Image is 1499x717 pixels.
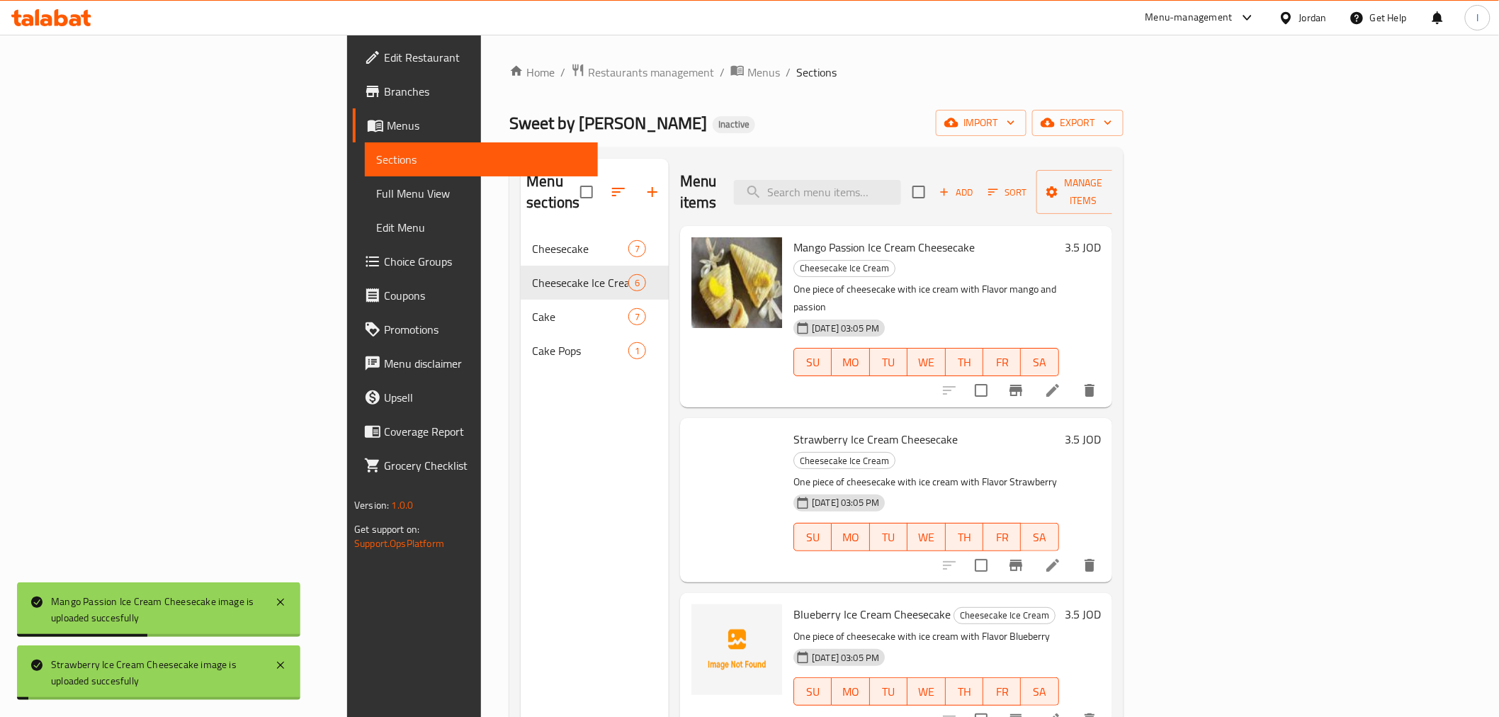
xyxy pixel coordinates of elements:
[954,607,1055,623] span: Cheesecake Ice Cream
[354,534,444,553] a: Support.OpsPlatform
[1048,174,1120,210] span: Manage items
[794,260,895,276] span: Cheesecake Ice Cream
[954,607,1056,624] div: Cheesecake Ice Cream
[979,181,1036,203] span: Sort items
[913,527,939,548] span: WE
[1065,429,1101,449] h6: 3.5 JOD
[796,64,837,81] span: Sections
[793,473,1059,491] p: One piece of cheesecake with ice cream with Flavor Strawberry
[376,185,586,202] span: Full Menu View
[983,348,1021,376] button: FR
[353,244,597,278] a: Choice Groups
[384,287,586,304] span: Coupons
[384,355,586,372] span: Menu disclaimer
[1032,110,1124,136] button: export
[354,520,419,538] span: Get support on:
[985,181,1031,203] button: Sort
[989,682,1015,702] span: FR
[680,171,717,213] h2: Menu items
[837,527,864,548] span: MO
[572,177,601,207] span: Select all sections
[989,352,1015,373] span: FR
[747,64,780,81] span: Menus
[521,266,669,300] div: Cheesecake Ice Cream6
[51,594,261,626] div: Mango Passion Ice Cream Cheesecake image is uploaded succesfully
[951,527,978,548] span: TH
[951,352,978,373] span: TH
[793,260,895,277] div: Cheesecake Ice Cream
[832,677,869,706] button: MO
[832,523,869,551] button: MO
[806,496,885,509] span: [DATE] 03:05 PM
[800,527,826,548] span: SU
[806,322,885,335] span: [DATE] 03:05 PM
[571,63,714,81] a: Restaurants management
[794,453,895,469] span: Cheesecake Ice Cream
[907,348,945,376] button: WE
[353,40,597,74] a: Edit Restaurant
[1299,10,1327,26] div: Jordan
[876,527,902,548] span: TU
[999,373,1033,407] button: Branch-specific-item
[532,240,628,257] span: Cheesecake
[870,348,907,376] button: TU
[1044,557,1061,574] a: Edit menu item
[946,677,983,706] button: TH
[1021,348,1058,376] button: SA
[793,452,895,469] div: Cheesecake Ice Cream
[988,184,1027,201] span: Sort
[629,276,645,290] span: 6
[913,682,939,702] span: WE
[934,181,979,203] span: Add item
[384,423,586,440] span: Coverage Report
[353,448,597,482] a: Grocery Checklist
[628,342,646,359] div: items
[983,677,1021,706] button: FR
[837,682,864,702] span: MO
[353,108,597,142] a: Menus
[629,242,645,256] span: 7
[1476,10,1478,26] span: I
[353,414,597,448] a: Coverage Report
[376,151,586,168] span: Sections
[384,253,586,270] span: Choice Groups
[387,117,586,134] span: Menus
[713,116,755,133] div: Inactive
[983,523,1021,551] button: FR
[384,49,586,66] span: Edit Restaurant
[1044,382,1061,399] a: Edit menu item
[384,457,586,474] span: Grocery Checklist
[1043,114,1112,132] span: export
[793,628,1059,645] p: One piece of cheesecake with ice cream with Flavor Blueberry
[1073,373,1107,407] button: delete
[1026,352,1053,373] span: SA
[353,312,597,346] a: Promotions
[876,352,902,373] span: TU
[837,352,864,373] span: MO
[946,523,983,551] button: TH
[1036,170,1131,214] button: Manage items
[601,175,635,209] span: Sort sections
[870,677,907,706] button: TU
[876,682,902,702] span: TU
[384,321,586,338] span: Promotions
[947,114,1015,132] span: import
[734,180,901,205] input: search
[946,348,983,376] button: TH
[384,83,586,100] span: Branches
[913,352,939,373] span: WE
[628,274,646,291] div: items
[1146,9,1233,26] div: Menu-management
[1065,604,1101,624] h6: 3.5 JOD
[793,429,958,450] span: Strawberry Ice Cream Cheesecake
[521,334,669,368] div: Cake Pops1
[521,300,669,334] div: Cake7
[1021,523,1058,551] button: SA
[936,110,1026,136] button: import
[532,274,628,291] span: Cheesecake Ice Cream
[532,308,628,325] span: Cake
[509,107,707,139] span: Sweet by [PERSON_NAME]
[800,682,826,702] span: SU
[376,219,586,236] span: Edit Menu
[870,523,907,551] button: TU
